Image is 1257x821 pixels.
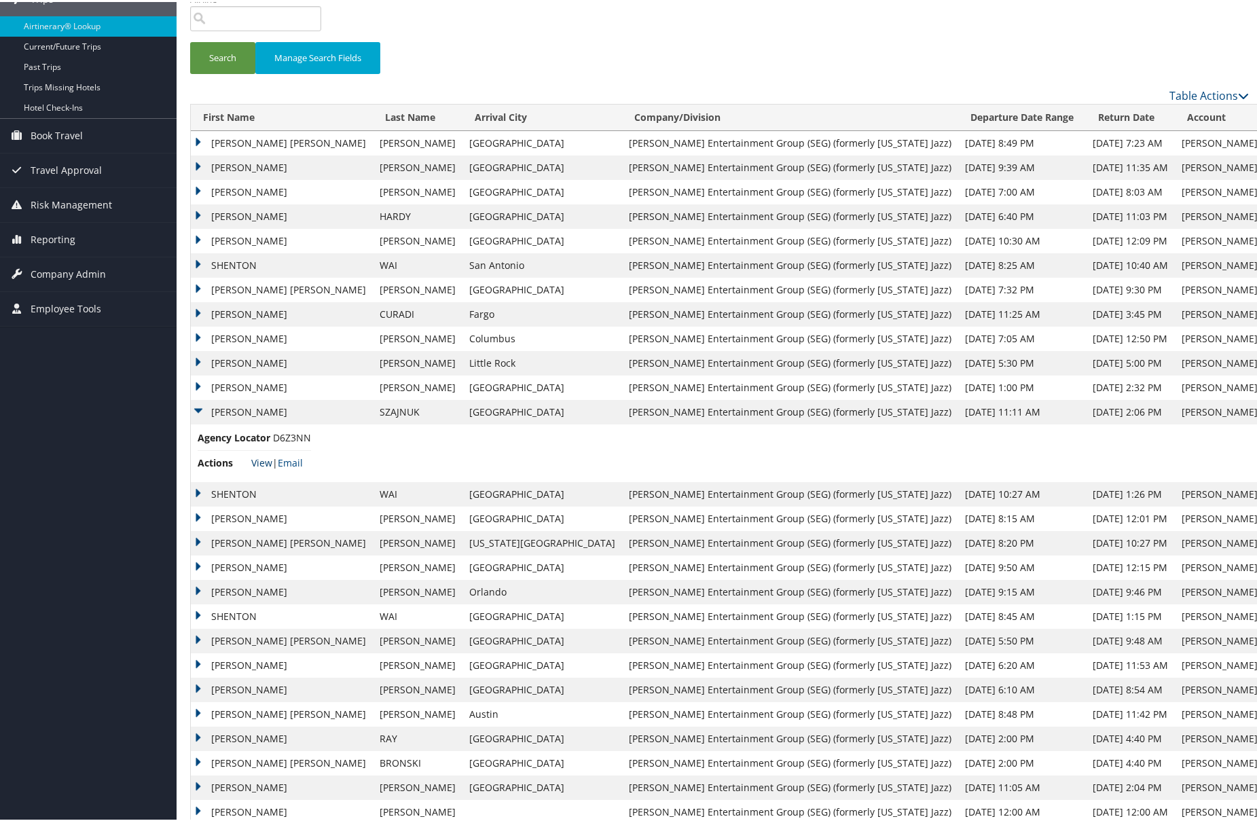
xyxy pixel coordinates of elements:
[191,725,373,749] td: [PERSON_NAME]
[462,651,622,676] td: [GEOGRAPHIC_DATA]
[462,202,622,227] td: [GEOGRAPHIC_DATA]
[191,129,373,153] td: [PERSON_NAME] [PERSON_NAME]
[462,325,622,349] td: Columbus
[373,700,462,725] td: [PERSON_NAME]
[622,103,958,129] th: Company/Division
[191,505,373,529] td: [PERSON_NAME]
[622,553,958,578] td: [PERSON_NAME] Entertainment Group (SEG) (formerly [US_STATE] Jazz)
[958,480,1086,505] td: [DATE] 10:27 AM
[373,129,462,153] td: [PERSON_NAME]
[373,325,462,349] td: [PERSON_NAME]
[462,153,622,178] td: [GEOGRAPHIC_DATA]
[278,454,303,467] a: Email
[198,428,270,443] span: Agency Locator
[462,553,622,578] td: [GEOGRAPHIC_DATA]
[958,700,1086,725] td: [DATE] 8:48 PM
[622,578,958,602] td: [PERSON_NAME] Entertainment Group (SEG) (formerly [US_STATE] Jazz)
[1086,749,1175,773] td: [DATE] 4:40 PM
[462,480,622,505] td: [GEOGRAPHIC_DATA]
[622,325,958,349] td: [PERSON_NAME] Entertainment Group (SEG) (formerly [US_STATE] Jazz)
[1086,602,1175,627] td: [DATE] 1:15 PM
[462,505,622,529] td: [GEOGRAPHIC_DATA]
[1086,505,1175,529] td: [DATE] 12:01 PM
[462,725,622,749] td: [GEOGRAPHIC_DATA]
[373,553,462,578] td: [PERSON_NAME]
[958,251,1086,276] td: [DATE] 8:25 AM
[191,602,373,627] td: SHENTON
[958,349,1086,373] td: [DATE] 5:30 PM
[958,325,1086,349] td: [DATE] 7:05 AM
[622,651,958,676] td: [PERSON_NAME] Entertainment Group (SEG) (formerly [US_STATE] Jazz)
[958,553,1086,578] td: [DATE] 9:50 AM
[191,773,373,798] td: [PERSON_NAME]
[251,454,303,467] span: |
[191,627,373,651] td: [PERSON_NAME] [PERSON_NAME]
[622,398,958,422] td: [PERSON_NAME] Entertainment Group (SEG) (formerly [US_STATE] Jazz)
[373,227,462,251] td: [PERSON_NAME]
[622,251,958,276] td: [PERSON_NAME] Entertainment Group (SEG) (formerly [US_STATE] Jazz)
[958,373,1086,398] td: [DATE] 1:00 PM
[31,186,112,220] span: Risk Management
[462,627,622,651] td: [GEOGRAPHIC_DATA]
[958,300,1086,325] td: [DATE] 11:25 AM
[251,454,272,467] a: View
[622,627,958,651] td: [PERSON_NAME] Entertainment Group (SEG) (formerly [US_STATE] Jazz)
[373,276,462,300] td: [PERSON_NAME]
[1086,578,1175,602] td: [DATE] 9:46 PM
[373,676,462,700] td: [PERSON_NAME]
[462,251,622,276] td: San Antonio
[31,117,83,151] span: Book Travel
[31,151,102,185] span: Travel Approval
[31,255,106,289] span: Company Admin
[462,178,622,202] td: [GEOGRAPHIC_DATA]
[191,325,373,349] td: [PERSON_NAME]
[622,373,958,398] td: [PERSON_NAME] Entertainment Group (SEG) (formerly [US_STATE] Jazz)
[958,153,1086,178] td: [DATE] 9:39 AM
[191,373,373,398] td: [PERSON_NAME]
[198,454,249,469] span: Actions
[622,676,958,700] td: [PERSON_NAME] Entertainment Group (SEG) (formerly [US_STATE] Jazz)
[191,276,373,300] td: [PERSON_NAME] [PERSON_NAME]
[1086,398,1175,422] td: [DATE] 2:06 PM
[958,676,1086,700] td: [DATE] 6:10 AM
[622,276,958,300] td: [PERSON_NAME] Entertainment Group (SEG) (formerly [US_STATE] Jazz)
[373,602,462,627] td: WAI
[958,651,1086,676] td: [DATE] 6:20 AM
[373,178,462,202] td: [PERSON_NAME]
[191,300,373,325] td: [PERSON_NAME]
[373,103,462,129] th: Last Name: activate to sort column ascending
[1169,86,1249,101] a: Table Actions
[191,749,373,773] td: [PERSON_NAME] [PERSON_NAME]
[462,276,622,300] td: [GEOGRAPHIC_DATA]
[1086,373,1175,398] td: [DATE] 2:32 PM
[958,578,1086,602] td: [DATE] 9:15 AM
[373,349,462,373] td: [PERSON_NAME]
[462,103,622,129] th: Arrival City: activate to sort column ascending
[191,202,373,227] td: [PERSON_NAME]
[1086,103,1175,129] th: Return Date: activate to sort column ascending
[462,349,622,373] td: Little Rock
[1086,700,1175,725] td: [DATE] 11:42 PM
[958,398,1086,422] td: [DATE] 11:11 AM
[191,700,373,725] td: [PERSON_NAME] [PERSON_NAME]
[373,773,462,798] td: [PERSON_NAME]
[1086,178,1175,202] td: [DATE] 8:03 AM
[190,40,255,72] button: Search
[373,373,462,398] td: [PERSON_NAME]
[958,276,1086,300] td: [DATE] 7:32 PM
[958,227,1086,251] td: [DATE] 10:30 AM
[191,651,373,676] td: [PERSON_NAME]
[958,529,1086,553] td: [DATE] 8:20 PM
[191,553,373,578] td: [PERSON_NAME]
[373,480,462,505] td: WAI
[373,725,462,749] td: RAY
[958,505,1086,529] td: [DATE] 8:15 AM
[462,578,622,602] td: Orlando
[373,505,462,529] td: [PERSON_NAME]
[191,578,373,602] td: [PERSON_NAME]
[191,349,373,373] td: [PERSON_NAME]
[373,153,462,178] td: [PERSON_NAME]
[373,398,462,422] td: SZAJNUK
[462,373,622,398] td: [GEOGRAPHIC_DATA]
[462,773,622,798] td: [GEOGRAPHIC_DATA]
